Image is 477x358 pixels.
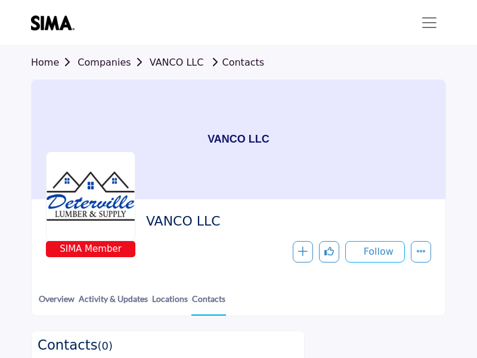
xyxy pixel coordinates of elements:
span: 0 [102,340,109,352]
a: Locations [151,292,188,314]
h3: Contacts [38,337,113,353]
a: Contacts [191,292,226,316]
span: SIMA Member [48,242,133,256]
a: Companies [78,57,149,68]
img: site Logo [31,16,80,30]
button: Toggle navigation [413,11,446,35]
h2: VANCO LLC [146,214,425,229]
button: Like [319,241,339,263]
button: Follow [345,241,405,263]
a: VANCO LLC [150,57,204,68]
h1: VANCO LLC [207,80,270,199]
a: Home [31,57,78,68]
a: Overview [38,292,75,314]
a: Activity & Updates [78,292,148,314]
span: ( ) [98,340,113,352]
a: Contacts [207,57,265,68]
button: More details [411,241,431,263]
